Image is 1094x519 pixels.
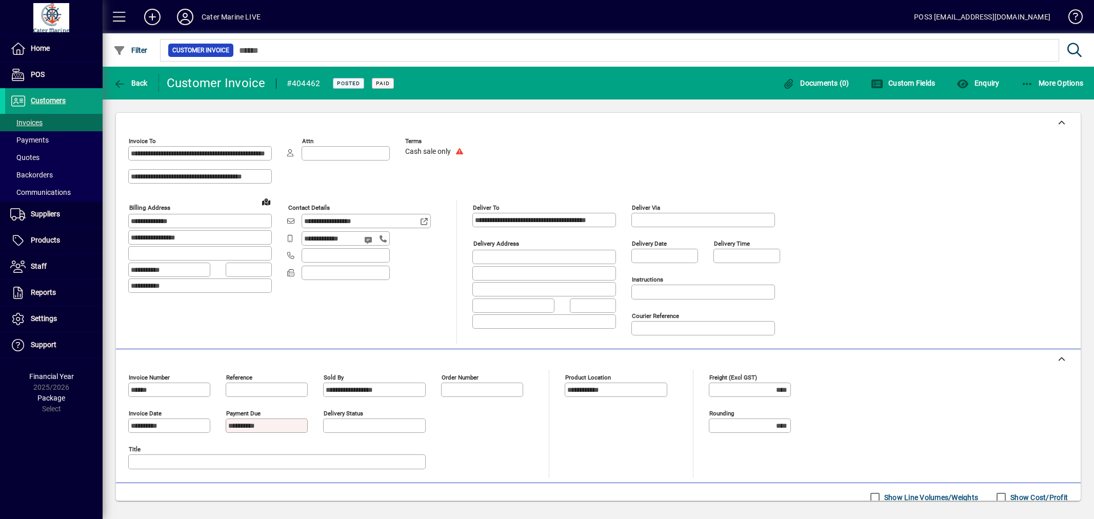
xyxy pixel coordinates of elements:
[405,138,467,145] span: Terms
[5,332,103,358] a: Support
[31,70,45,78] span: POS
[882,492,978,503] label: Show Line Volumes/Weights
[202,9,261,25] div: Cater Marine LIVE
[376,80,390,87] span: Paid
[5,131,103,149] a: Payments
[709,374,757,381] mat-label: Freight (excl GST)
[5,202,103,227] a: Suppliers
[714,240,750,247] mat-label: Delivery time
[871,79,936,87] span: Custom Fields
[287,75,321,92] div: #404462
[31,44,50,52] span: Home
[31,96,66,105] span: Customers
[337,80,360,87] span: Posted
[169,8,202,26] button: Profile
[129,446,141,453] mat-label: Title
[258,193,274,210] a: View on map
[10,188,71,196] span: Communications
[5,254,103,280] a: Staff
[473,204,500,211] mat-label: Deliver To
[5,114,103,131] a: Invoices
[1019,74,1086,92] button: More Options
[709,410,734,417] mat-label: Rounding
[103,74,159,92] app-page-header-button: Back
[226,374,252,381] mat-label: Reference
[111,41,150,59] button: Filter
[129,374,170,381] mat-label: Invoice number
[324,410,363,417] mat-label: Delivery status
[405,148,451,156] span: Cash sale only
[783,79,849,87] span: Documents (0)
[5,184,103,201] a: Communications
[632,312,679,320] mat-label: Courier Reference
[357,228,382,252] button: Send SMS
[5,280,103,306] a: Reports
[31,314,57,323] span: Settings
[113,46,148,54] span: Filter
[442,374,479,381] mat-label: Order number
[31,210,60,218] span: Suppliers
[954,74,1002,92] button: Enquiry
[113,79,148,87] span: Back
[31,288,56,296] span: Reports
[632,276,663,283] mat-label: Instructions
[129,410,162,417] mat-label: Invoice date
[5,62,103,88] a: POS
[1021,79,1084,87] span: More Options
[780,74,852,92] button: Documents (0)
[29,372,74,381] span: Financial Year
[167,75,266,91] div: Customer Invoice
[5,36,103,62] a: Home
[5,166,103,184] a: Backorders
[31,262,47,270] span: Staff
[172,45,229,55] span: Customer Invoice
[31,236,60,244] span: Products
[37,394,65,402] span: Package
[324,374,344,381] mat-label: Sold by
[5,306,103,332] a: Settings
[10,153,39,162] span: Quotes
[10,118,43,127] span: Invoices
[5,228,103,253] a: Products
[111,74,150,92] button: Back
[1008,492,1068,503] label: Show Cost/Profit
[632,240,667,247] mat-label: Delivery date
[226,410,261,417] mat-label: Payment due
[302,137,313,145] mat-label: Attn
[632,204,660,211] mat-label: Deliver via
[129,137,156,145] mat-label: Invoice To
[31,341,56,349] span: Support
[914,9,1050,25] div: POS3 [EMAIL_ADDRESS][DOMAIN_NAME]
[957,79,999,87] span: Enquiry
[10,171,53,179] span: Backorders
[136,8,169,26] button: Add
[565,374,611,381] mat-label: Product location
[10,136,49,144] span: Payments
[1061,2,1081,35] a: Knowledge Base
[868,74,938,92] button: Custom Fields
[5,149,103,166] a: Quotes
